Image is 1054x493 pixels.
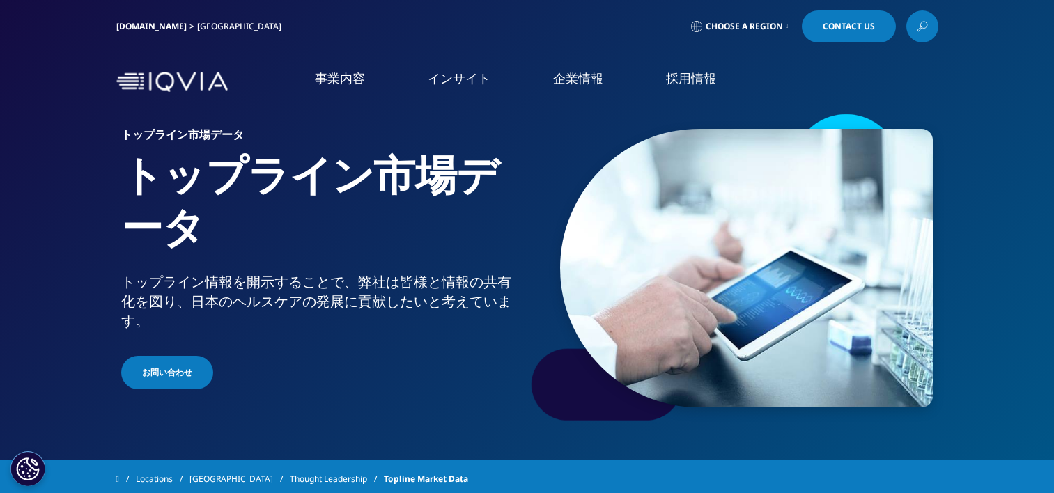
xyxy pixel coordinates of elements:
a: インサイト [428,70,490,87]
a: [DOMAIN_NAME] [116,20,187,32]
span: Contact Us [823,22,875,31]
img: 299_analyze-an-experiment-by-tablet.jpg [560,129,933,407]
span: お問い合わせ [142,366,192,379]
a: Contact Us [802,10,896,42]
a: 企業情報 [553,70,603,87]
span: Choose a Region [706,21,783,32]
a: 採用情報 [666,70,716,87]
div: トップライン情報を開示することで、弊社は皆様と情報の共有化を図り、日本のヘルスケアの発展に貢献したいと考えています。 [121,272,522,331]
h6: トップライン市場データ [121,129,522,148]
a: Thought Leadership [290,467,384,492]
div: [GEOGRAPHIC_DATA] [197,21,287,32]
span: Topline Market Data [384,467,468,492]
button: Cookie 設定 [10,451,45,486]
h1: トップライン市場データ [121,148,522,272]
a: Locations [136,467,189,492]
a: お問い合わせ [121,356,213,389]
nav: Primary [233,49,938,115]
a: [GEOGRAPHIC_DATA] [189,467,290,492]
a: 事業内容 [315,70,365,87]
